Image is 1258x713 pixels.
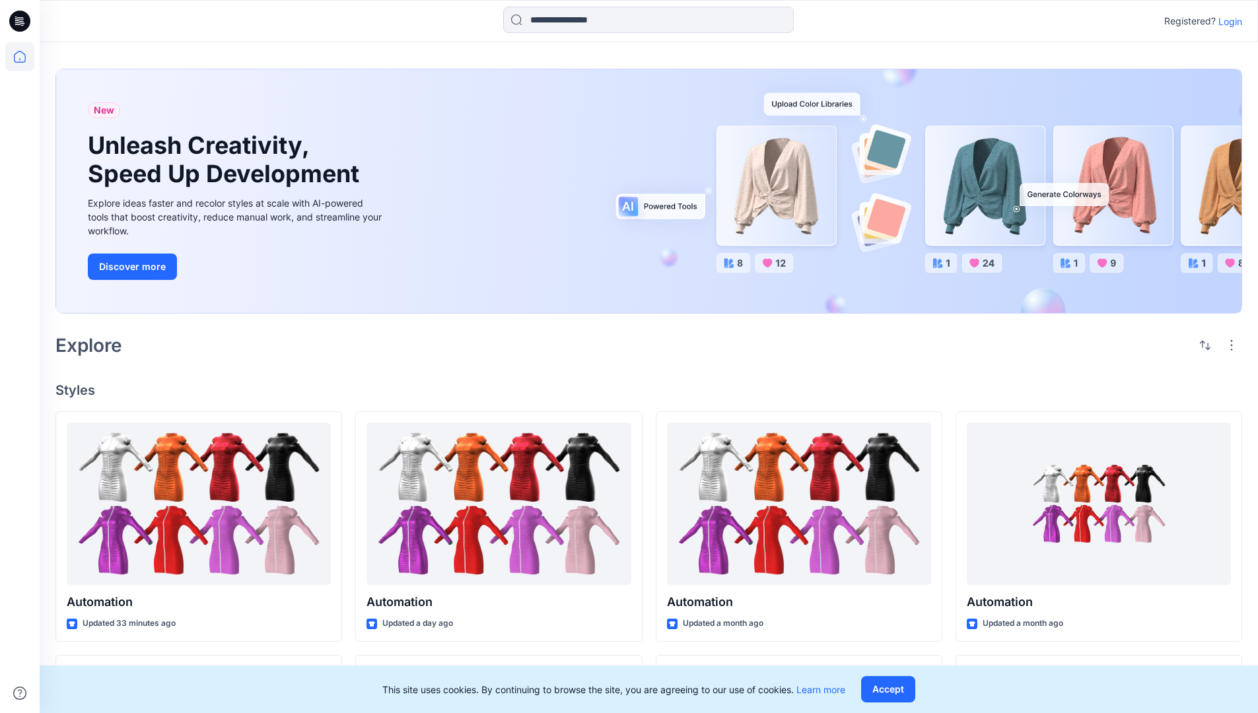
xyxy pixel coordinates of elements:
[382,683,845,696] p: This site uses cookies. By continuing to browse the site, you are agreeing to our use of cookies.
[367,423,631,586] a: Automation
[683,617,763,630] p: Updated a month ago
[983,617,1063,630] p: Updated a month ago
[88,196,385,238] div: Explore ideas faster and recolor styles at scale with AI-powered tools that boost creativity, red...
[967,593,1231,611] p: Automation
[1164,13,1216,29] p: Registered?
[67,423,331,586] a: Automation
[796,684,845,695] a: Learn more
[382,617,453,630] p: Updated a day ago
[55,382,1242,398] h4: Styles
[1218,15,1242,28] p: Login
[667,593,931,611] p: Automation
[88,254,385,280] a: Discover more
[88,254,177,280] button: Discover more
[861,676,915,702] button: Accept
[67,593,331,611] p: Automation
[83,617,176,630] p: Updated 33 minutes ago
[88,131,365,188] h1: Unleash Creativity, Speed Up Development
[94,102,114,118] span: New
[667,423,931,586] a: Automation
[967,423,1231,586] a: Automation
[367,593,631,611] p: Automation
[55,335,122,356] h2: Explore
